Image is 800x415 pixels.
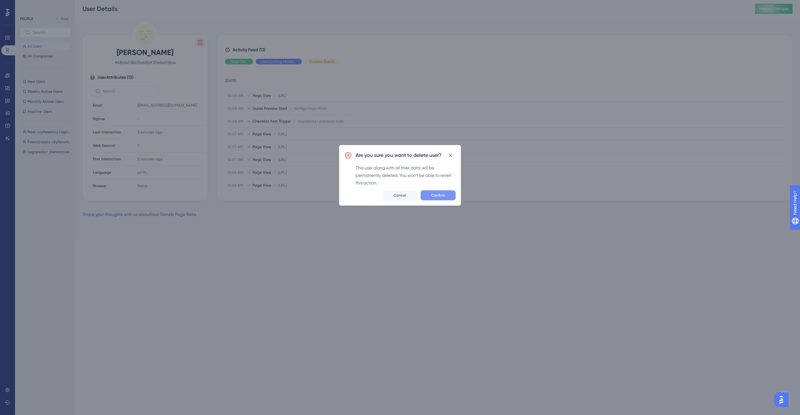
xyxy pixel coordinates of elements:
[431,193,445,198] span: Confirm
[393,193,406,198] span: Cancel
[356,164,456,187] div: This user along with all their data will be permanently deleted. You won’t be able to revert this...
[15,2,39,9] span: Need Help?
[356,152,442,159] h2: Are you sure you want to delete user?
[774,390,792,409] iframe: UserGuiding AI Assistant Launcher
